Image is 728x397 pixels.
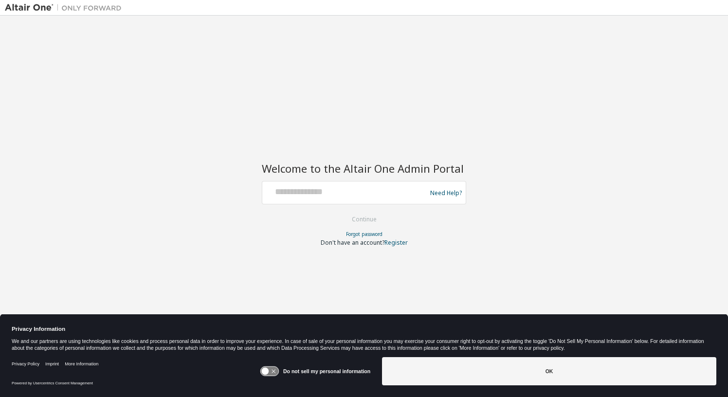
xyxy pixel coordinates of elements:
[5,3,127,13] img: Altair One
[321,238,384,247] span: Don't have an account?
[262,162,466,175] h2: Welcome to the Altair One Admin Portal
[346,231,382,237] a: Forgot password
[384,238,408,247] a: Register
